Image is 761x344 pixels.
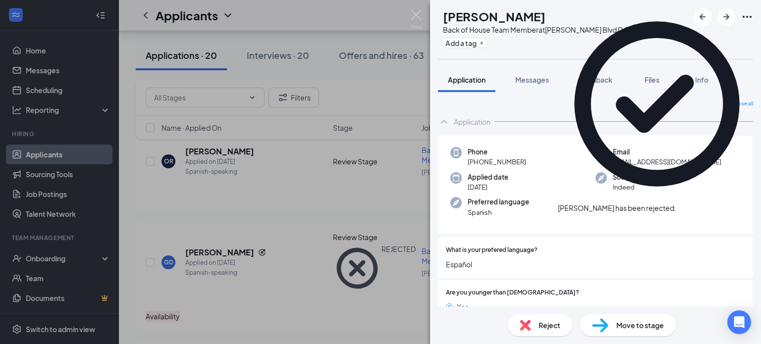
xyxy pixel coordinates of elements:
[446,246,538,255] span: What is your prefered language?
[539,320,560,331] span: Reject
[558,203,676,213] div: [PERSON_NAME] has been rejected.
[479,40,485,46] svg: Plus
[443,38,487,48] button: PlusAdd a tag
[468,182,508,192] span: [DATE]
[446,259,745,270] span: Español
[727,310,751,334] div: Open Intercom Messenger
[446,288,579,297] span: Are you younger than [DEMOGRAPHIC_DATA]?
[457,301,469,312] span: Yes
[515,75,549,84] span: Messages
[443,25,668,35] div: Back of House Team Member at [PERSON_NAME] Blvd Drive-Thru Only
[443,8,545,25] h1: [PERSON_NAME]
[558,5,756,203] svg: CheckmarkCircle
[438,116,450,128] svg: ChevronUp
[468,172,508,182] span: Applied date
[468,207,529,217] span: Spanish
[448,75,486,84] span: Application
[468,197,529,207] span: Preferred language
[468,147,526,157] span: Phone
[616,320,664,331] span: Move to stage
[454,117,490,127] div: Application
[468,157,526,167] span: [PHONE_NUMBER]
